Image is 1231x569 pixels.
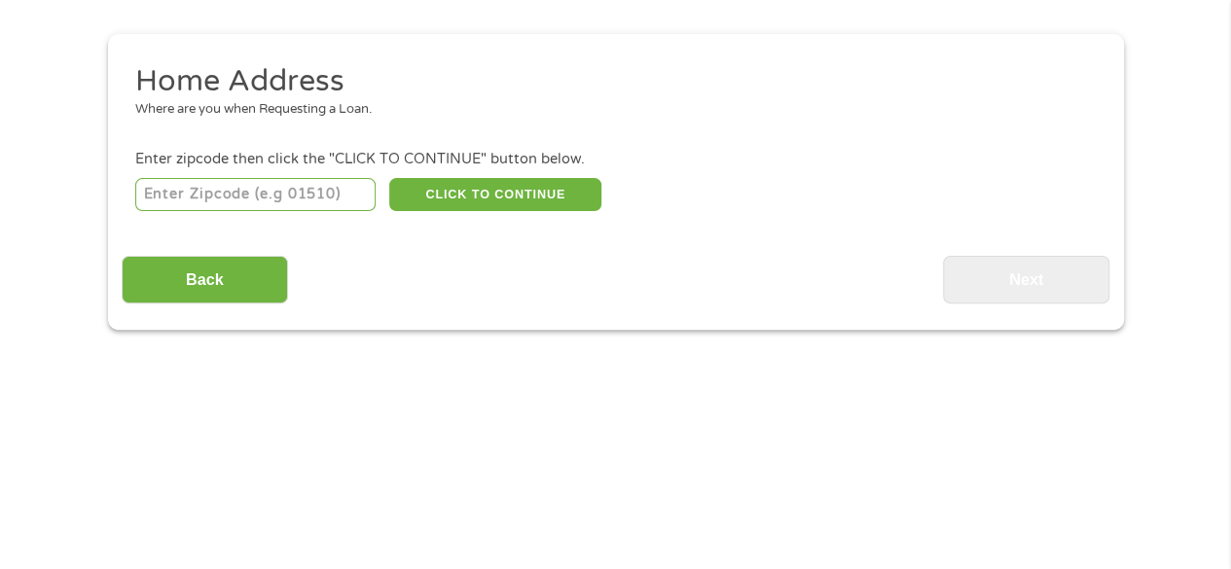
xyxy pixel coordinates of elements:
h2: Home Address [135,62,1081,101]
input: Next [943,256,1109,303]
div: Enter zipcode then click the "CLICK TO CONTINUE" button below. [135,149,1095,170]
input: Enter Zipcode (e.g 01510) [135,178,376,211]
input: Back [122,256,288,303]
div: Where are you when Requesting a Loan. [135,100,1081,120]
button: CLICK TO CONTINUE [389,178,601,211]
